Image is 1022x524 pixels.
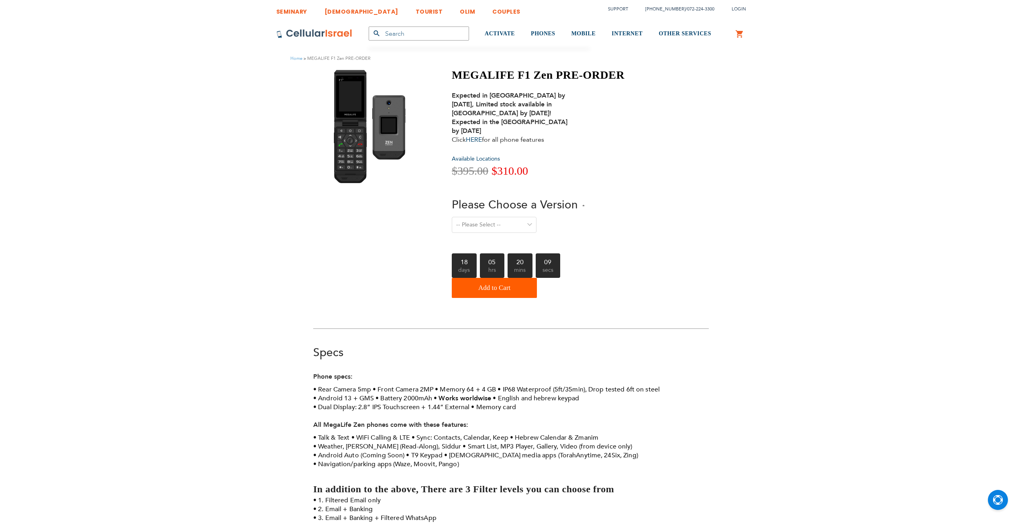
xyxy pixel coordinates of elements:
[508,253,532,265] b: 20
[485,31,515,37] span: ACTIVATE
[485,19,515,49] a: ACTIVATE
[645,6,685,12] a: [PHONE_NUMBER]
[536,265,561,278] span: secs
[324,2,398,17] a: [DEMOGRAPHIC_DATA]
[313,433,350,442] li: Talk & Text
[276,2,307,17] a: SEMINARY
[536,253,561,265] b: 09
[313,505,709,514] li: 2. Email + Banking
[412,433,508,442] li: Sync: Contacts, Calendar, Keep
[510,433,598,442] li: Hebrew Calendar & Zmanim
[373,385,433,394] li: Front Camera 2MP
[302,55,371,62] li: MEGALIFE F1 Zen PRE-ORDER
[637,3,714,15] li: /
[313,394,374,403] li: Android 13 + GMS
[531,31,555,37] span: PHONES
[416,2,443,17] a: TOURIST
[452,197,578,212] span: Please Choose a Version
[369,27,469,41] input: Search
[531,19,555,49] a: PHONES
[478,280,510,296] span: Add to Cart
[313,496,709,505] li: 1. Filtered Email only
[406,451,442,460] li: T9 Keypad
[313,460,459,469] li: Navigation/parking apps (Waze, Moovit, Pango)
[452,155,500,163] a: Available Locations
[452,265,477,278] span: days
[480,265,505,278] span: hrs
[612,19,643,49] a: INTERNET
[492,165,528,177] span: $310.00
[659,31,711,37] span: OTHER SERVICES
[313,345,343,360] a: Specs
[328,68,415,185] img: MEGALIFE F1 Zen PRE-ORDER
[452,91,567,135] strong: Expected in [GEOGRAPHIC_DATA] by [DATE], Limited stock available in [GEOGRAPHIC_DATA] by [DATE]! ...
[571,19,596,49] a: MOBILE
[276,29,353,39] img: Cellular Israel Logo
[608,6,628,12] a: Support
[471,403,516,412] li: Memory card
[290,55,302,61] a: Home
[452,253,477,265] b: 18
[460,2,475,17] a: OLIM
[313,451,404,460] li: Android Auto (Coming Soon)
[313,385,371,394] li: Rear Camera 5mp
[313,403,469,412] li: Dual Display: 2.8” IPS Touchscreen + 1.44” External
[498,385,660,394] li: IP68 Waterproof (5ft/35min), Drop tested 6ft on steel
[493,394,579,403] li: English and hebrew keypad
[351,433,410,442] li: WiFi Calling & LTE
[452,91,576,144] div: Click for all phone features
[612,31,643,37] span: INTERNET
[452,68,624,82] h1: MEGALIFE F1 Zen PRE-ORDER
[492,2,520,17] a: COUPLES
[439,394,491,403] strong: Works worldwise
[452,165,488,177] span: $395.00
[466,135,482,144] a: HERE
[313,420,468,429] strong: All MegaLife Zen phones come with these features:
[375,394,432,403] li: Battery 2000mAh
[732,6,746,12] span: Login
[571,31,596,37] span: MOBILE
[452,278,537,298] button: Add to Cart
[435,385,496,394] li: Memory 64 + 4 GB
[313,442,461,451] li: Weather, [PERSON_NAME] (Read-Along), Siddur
[659,19,711,49] a: OTHER SERVICES
[480,253,505,265] b: 05
[313,372,353,381] strong: Phone specs:
[463,442,632,451] li: Smart List, MP3 Player, Gallery, Video (from device only)
[687,6,714,12] a: 072-224-3300
[313,484,614,494] strong: In addition to the above, There are 3 Filter levels you can choose from
[444,451,638,460] li: [DEMOGRAPHIC_DATA] media apps (TorahAnytime, 24Six, Zing)
[508,265,532,278] span: mins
